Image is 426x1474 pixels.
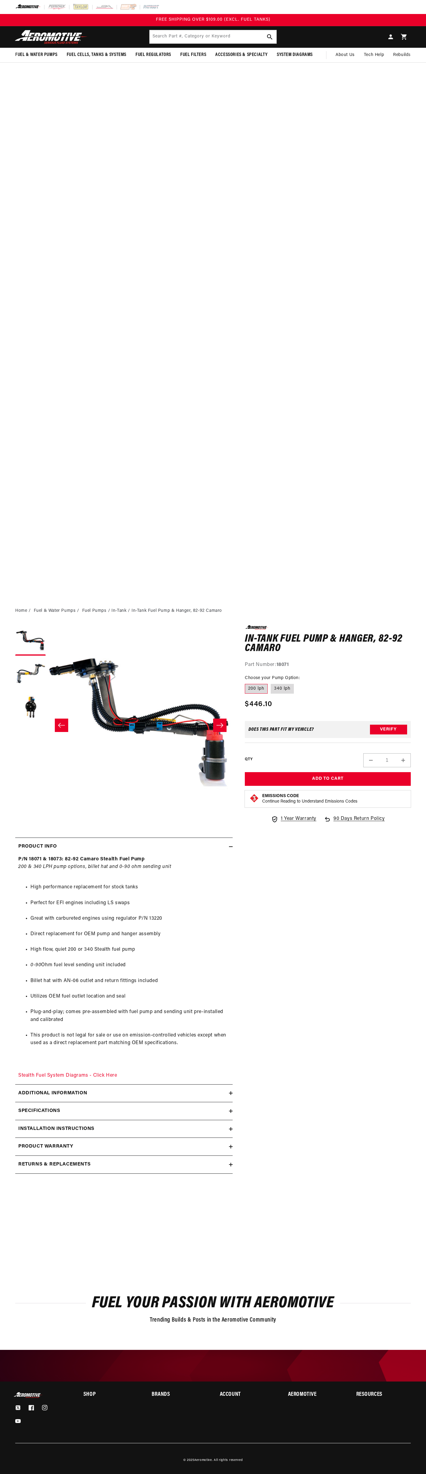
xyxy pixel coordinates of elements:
a: Home [15,608,27,614]
img: Aeromotive [13,1392,44,1398]
summary: Product warranty [15,1138,233,1155]
li: In-Tank [111,608,132,614]
li: Billet hat with AN-06 outlet and return fittings included [30,977,230,985]
summary: Resources [356,1392,411,1397]
div: Part Number: [245,661,411,669]
button: Emissions CodeContinue Reading to Understand Emissions Codes [262,793,357,804]
button: Search Part #, Category or Keyword [263,30,276,44]
h2: Additional information [18,1089,87,1097]
summary: Returns & replacements [15,1156,233,1173]
h2: Product warranty [18,1143,73,1151]
summary: Fuel Filters [176,48,211,62]
em: 200 & 340 LPH pump options, billet hat and 0-90 ohm sending unit [18,864,171,869]
button: Add to Cart [245,772,411,786]
strong: Emissions Code [262,794,299,798]
nav: breadcrumbs [15,608,411,614]
summary: Shop [83,1392,138,1397]
button: Slide left [55,719,68,732]
button: Slide right [213,719,227,732]
small: © 2025 . [183,1458,213,1462]
summary: Brands [152,1392,206,1397]
span: 90 Days Return Policy [333,815,385,829]
input: Search Part #, Category or Keyword [150,30,277,44]
span: FREE SHIPPING OVER $109.00 (EXCL. FUEL TANKS) [156,17,270,22]
span: Accessories & Specialty [215,52,268,58]
summary: Fuel Regulators [131,48,176,62]
summary: Tech Help [359,48,389,62]
span: Tech Help [364,52,384,58]
button: Load image 1 in gallery view [15,625,46,656]
label: 200 lph [245,684,268,694]
a: 1 Year Warranty [271,815,316,823]
small: All rights reserved [214,1458,243,1462]
p: Continue Reading to Understand Emissions Codes [262,799,357,804]
img: Aeromotive [13,30,89,44]
li: High performance replacement for stock tanks [30,883,230,891]
span: Fuel Filters [180,52,206,58]
summary: Fuel & Water Pumps [11,48,62,62]
h2: Installation Instructions [18,1125,94,1133]
span: Fuel Regulators [136,52,171,58]
strong: 18071 [276,662,289,667]
span: Fuel Cells, Tanks & Systems [67,52,126,58]
h2: Product Info [18,843,57,851]
a: Aeromotive [194,1458,212,1462]
a: About Us [331,48,359,62]
summary: Installation Instructions [15,1120,233,1138]
h2: Fuel Your Passion with Aeromotive [15,1296,411,1310]
span: Trending Builds & Posts in the Aeromotive Community [150,1317,276,1323]
h1: In-Tank Fuel Pump & Hanger, 82-92 Camaro [245,634,411,653]
button: Verify [370,725,407,734]
div: Does This part fit My vehicle? [248,727,314,732]
button: Load image 3 in gallery view [15,692,46,723]
span: 1 Year Warranty [281,815,316,823]
li: High flow, quiet 200 or 340 Stealth fuel pump [30,946,230,954]
legend: Choose your Pump Option: [245,675,300,681]
label: 340 lph [271,684,294,694]
span: Rebuilds [393,52,411,58]
button: Load image 2 in gallery view [15,659,46,689]
a: 90 Days Return Policy [324,815,385,829]
span: About Us [336,53,355,57]
li: In-Tank Fuel Pump & Hanger, 82-92 Camaro [132,608,222,614]
img: Emissions code [249,793,259,803]
a: Fuel Pumps [82,608,107,614]
li: This product is not legal for sale or use on emission-controlled vehicles except when used as a d... [30,1032,230,1047]
li: Direct replacement for OEM pump and hanger assembly [30,930,230,938]
summary: Product Info [15,838,233,855]
span: $446.10 [245,699,272,710]
media-gallery: Gallery Viewer [15,625,233,825]
li: Great with carbureted engines using regulator P/N 13220 [30,915,230,923]
summary: Additional information [15,1085,233,1102]
label: QTY [245,757,252,762]
em: 0-90 [30,963,41,967]
a: Fuel & Water Pumps [34,608,76,614]
summary: Rebuilds [389,48,415,62]
strong: P/N 18071 & 18073: 82-92 Camaro Stealth Fuel Pump [18,857,145,862]
summary: System Diagrams [272,48,317,62]
summary: Fuel Cells, Tanks & Systems [62,48,131,62]
summary: Accessories & Specialty [211,48,272,62]
summary: Specifications [15,1102,233,1120]
summary: Account [220,1392,274,1397]
summary: Aeromotive [288,1392,343,1397]
li: Plug-and-play; comes pre-assembled with fuel pump and sending unit pre-installed and calibrated [30,1008,230,1024]
a: Stealth Fuel System Diagrams - Click Here [18,1073,117,1078]
span: System Diagrams [277,52,313,58]
li: Perfect for EFI engines including LS swaps [30,899,230,907]
li: Ohm fuel level sending unit included [30,961,230,969]
h2: Returns & replacements [18,1161,90,1169]
span: Fuel & Water Pumps [15,52,58,58]
h2: Specifications [18,1107,60,1115]
li: Utilizes OEM fuel outlet location and seal [30,993,230,1001]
